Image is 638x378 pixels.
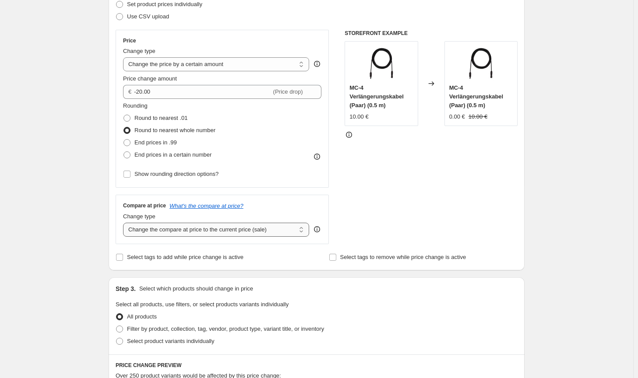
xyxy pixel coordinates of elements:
[139,284,253,293] p: Select which products should change in price
[273,88,303,95] span: (Price drop)
[127,1,202,7] span: Set product prices individually
[449,84,504,108] span: MC-4 Verlängerungskabel (Paar) (0.5 m)
[349,112,368,121] div: 10.00 €
[116,284,136,293] h2: Step 3.
[364,46,399,81] img: kabel.3_1_80x.webp
[127,313,157,320] span: All products
[134,85,271,99] input: -10.00
[127,325,324,332] span: Filter by product, collection, tag, vendor, product type, variant title, or inventory
[123,48,155,54] span: Change type
[127,13,169,20] span: Use CSV upload
[340,254,466,260] span: Select tags to remove while price change is active
[345,30,518,37] h6: STOREFRONT EXAMPLE
[123,102,148,109] span: Rounding
[134,139,177,146] span: End prices in .99
[313,59,321,68] div: help
[469,112,487,121] strike: 10.00 €
[123,37,136,44] h3: Price
[123,75,177,82] span: Price change amount
[134,127,215,133] span: Round to nearest whole number
[116,362,518,369] h6: PRICE CHANGE PREVIEW
[116,301,289,308] span: Select all products, use filters, or select products variants individually
[134,171,219,177] span: Show rounding direction options?
[449,112,465,121] div: 0.00 €
[128,88,131,95] span: €
[313,225,321,234] div: help
[169,203,243,209] button: What's the compare at price?
[134,115,187,121] span: Round to nearest .01
[127,338,214,344] span: Select product variants individually
[123,213,155,220] span: Change type
[123,202,166,209] h3: Compare at price
[134,151,211,158] span: End prices in a certain number
[463,46,498,81] img: kabel.3_1_80x.webp
[127,254,243,260] span: Select tags to add while price change is active
[349,84,404,108] span: MC-4 Verlängerungskabel (Paar) (0.5 m)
